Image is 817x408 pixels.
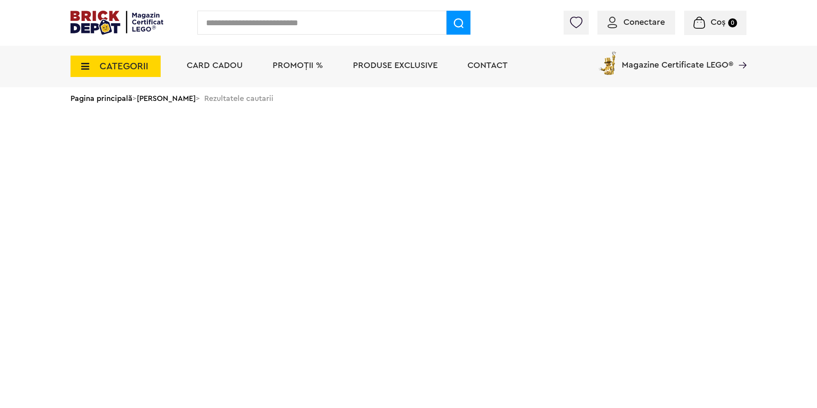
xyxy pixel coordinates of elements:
[353,61,438,70] a: Produse exclusive
[273,61,323,70] a: PROMOȚII %
[71,87,746,109] div: > > Rezultatele cautarii
[137,95,196,102] a: [PERSON_NAME]
[187,61,243,70] a: Card Cadou
[467,61,508,70] a: Contact
[733,50,746,58] a: Magazine Certificate LEGO®
[622,50,733,69] span: Magazine Certificate LEGO®
[100,62,148,71] span: CATEGORII
[711,18,726,27] span: Coș
[728,18,737,27] small: 0
[608,18,665,27] a: Conectare
[623,18,665,27] span: Conectare
[71,95,132,102] a: Pagina principală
